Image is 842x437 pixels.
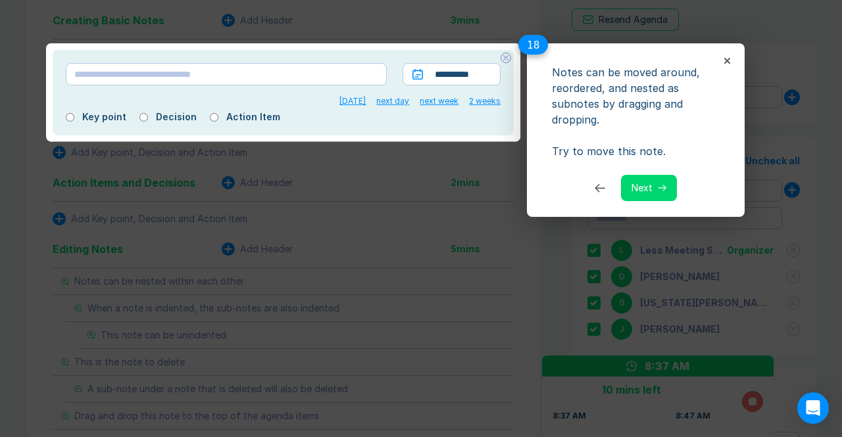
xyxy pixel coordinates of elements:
[518,35,548,55] span: 18
[797,392,829,424] div: Open Intercom Messenger
[621,175,677,201] button: Next
[724,58,730,64] button: Close
[547,59,725,159] div: Notes can be moved around, reordered, and nested as subnotes by dragging and dropping. Try to mov...
[637,175,677,201] button: Next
